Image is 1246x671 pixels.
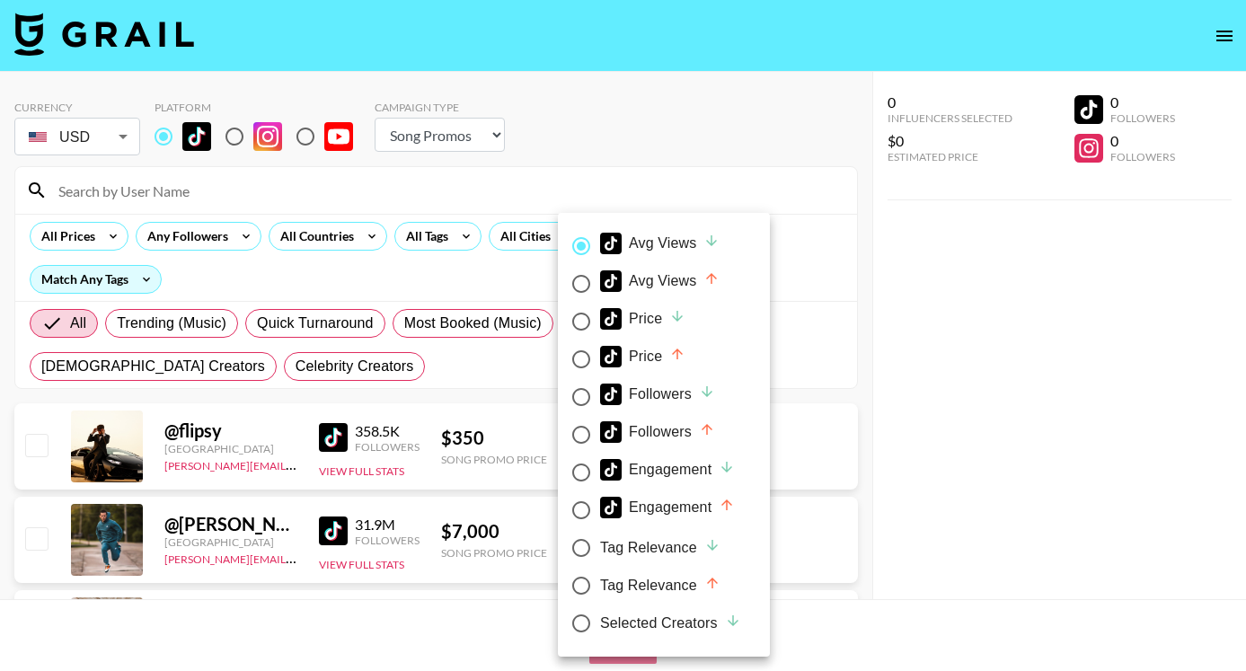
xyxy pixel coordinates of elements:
div: Followers [600,421,715,443]
div: Tag Relevance [600,575,720,596]
div: Selected Creators [600,613,741,634]
div: Followers [600,384,715,405]
div: Avg Views [600,233,720,254]
div: Tag Relevance [600,537,720,559]
div: Avg Views [600,270,720,292]
div: Engagement [600,459,735,481]
div: Price [600,308,685,330]
div: Price [600,346,685,367]
div: Engagement [600,497,735,518]
iframe: Drift Widget Chat Controller [1156,581,1224,649]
